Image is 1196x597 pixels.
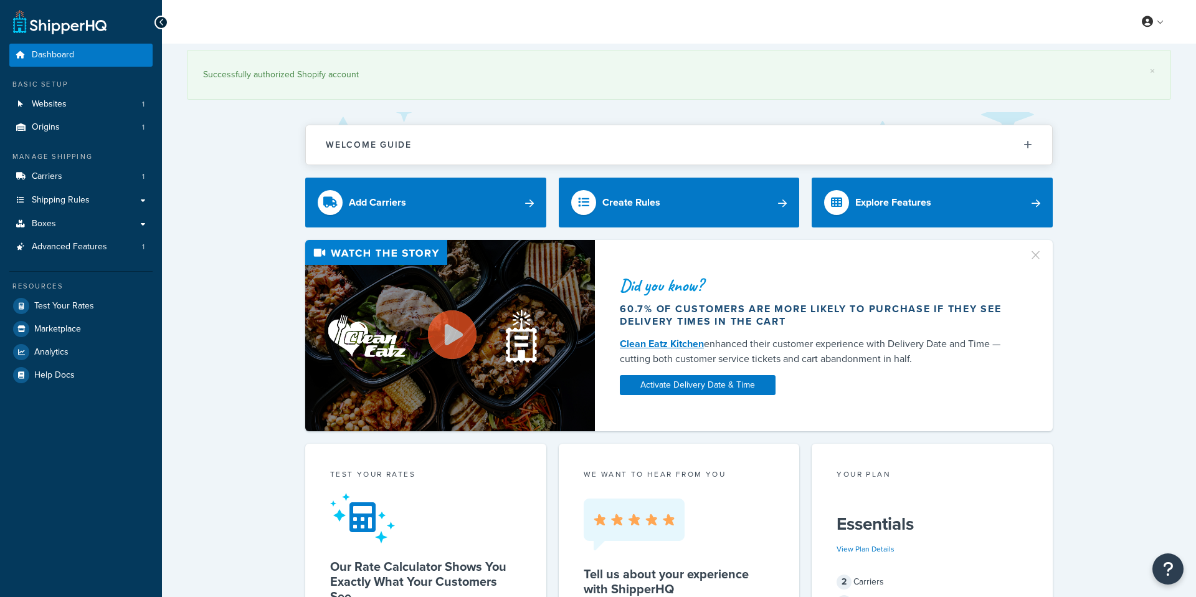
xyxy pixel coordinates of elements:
a: Create Rules [559,178,800,227]
p: we want to hear from you [584,469,775,480]
a: Clean Eatz Kitchen [620,337,704,351]
button: Open Resource Center [1152,553,1184,585]
h5: Essentials [837,514,1028,534]
div: Add Carriers [349,194,406,211]
span: 1 [142,122,145,133]
h5: Tell us about your experience with ShipperHQ [584,566,775,596]
a: Activate Delivery Date & Time [620,375,776,395]
span: Shipping Rules [32,195,90,206]
img: Video thumbnail [305,240,595,431]
span: 1 [142,242,145,252]
h2: Welcome Guide [326,140,412,150]
div: Your Plan [837,469,1028,483]
li: Websites [9,93,153,116]
a: View Plan Details [837,543,895,555]
span: Boxes [32,219,56,229]
li: Origins [9,116,153,139]
span: Websites [32,99,67,110]
span: Dashboard [32,50,74,60]
div: 60.7% of customers are more likely to purchase if they see delivery times in the cart [620,303,1013,328]
span: Marketplace [34,324,81,335]
a: Help Docs [9,364,153,386]
a: Boxes [9,213,153,236]
div: Manage Shipping [9,151,153,162]
span: Analytics [34,347,69,358]
div: Explore Features [855,194,931,211]
a: Add Carriers [305,178,546,227]
li: Carriers [9,165,153,188]
a: Dashboard [9,44,153,67]
a: Advanced Features1 [9,236,153,259]
li: Advanced Features [9,236,153,259]
span: 1 [142,171,145,182]
span: Help Docs [34,370,75,381]
span: 1 [142,99,145,110]
span: 2 [837,575,852,590]
div: enhanced their customer experience with Delivery Date and Time — cutting both customer service ti... [620,337,1013,366]
span: Advanced Features [32,242,107,252]
a: Marketplace [9,318,153,340]
span: Carriers [32,171,62,182]
span: Origins [32,122,60,133]
div: Basic Setup [9,79,153,90]
a: Analytics [9,341,153,363]
div: Test your rates [330,469,521,483]
div: Carriers [837,573,1028,591]
button: Welcome Guide [306,125,1052,165]
a: Carriers1 [9,165,153,188]
div: Successfully authorized Shopify account [203,66,1155,84]
a: Shipping Rules [9,189,153,212]
div: Create Rules [602,194,660,211]
a: Origins1 [9,116,153,139]
div: Resources [9,281,153,292]
div: Did you know? [620,277,1013,294]
span: Test Your Rates [34,301,94,312]
a: Test Your Rates [9,295,153,317]
a: Websites1 [9,93,153,116]
a: × [1150,66,1155,76]
a: Explore Features [812,178,1053,227]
